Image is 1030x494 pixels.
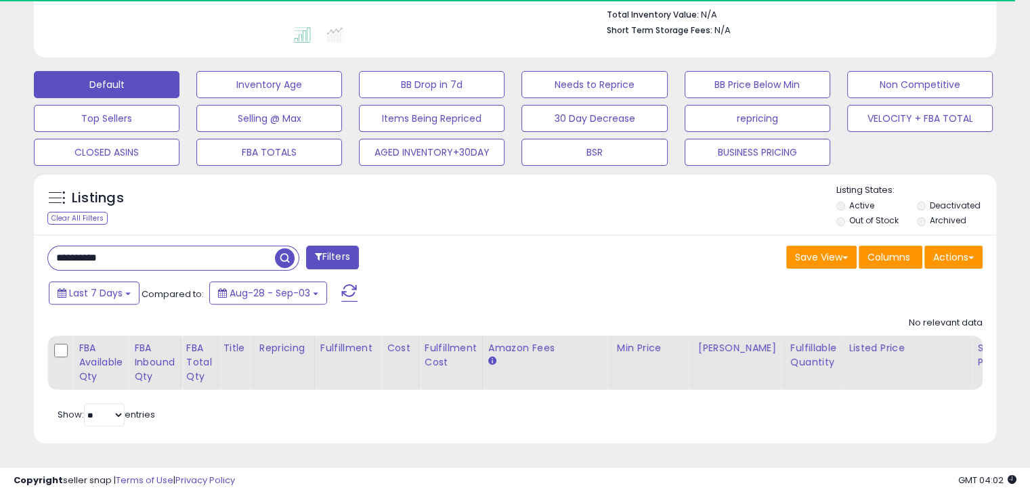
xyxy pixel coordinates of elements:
button: FBA TOTALS [196,139,342,166]
button: Non Competitive [847,71,993,98]
div: Min Price [617,341,687,355]
button: Aug-28 - Sep-03 [209,282,327,305]
button: Top Sellers [34,105,179,132]
span: N/A [714,24,731,37]
button: Selling @ Max [196,105,342,132]
button: Filters [306,246,359,269]
div: Cost [387,341,413,355]
button: BSR [521,139,667,166]
div: seller snap | | [14,474,235,487]
h5: Listings [72,189,124,208]
label: Out of Stock [849,215,899,226]
div: Ship Price [977,341,1004,369]
button: CLOSED ASINS [34,139,179,166]
div: Clear All Filters [47,212,108,225]
span: Show: entries [58,408,155,421]
button: Actions [924,246,983,269]
b: Short Term Storage Fees: [607,24,712,36]
div: Fulfillment Cost [425,341,477,369]
button: 30 Day Decrease [521,105,667,132]
button: Inventory Age [196,71,342,98]
p: Listing States: [836,184,996,197]
div: Title [223,341,248,355]
span: Compared to: [142,288,204,300]
small: Amazon Fees. [488,355,496,367]
label: Active [849,200,874,211]
span: 2025-09-11 04:02 GMT [958,474,1016,487]
label: Deactivated [929,200,980,211]
button: BUSINESS PRICING [685,139,830,166]
div: Fulfillment [320,341,375,355]
button: Items Being Repriced [359,105,505,132]
div: FBA Available Qty [79,341,123,384]
div: FBA inbound Qty [134,341,175,384]
div: Amazon Fees [488,341,605,355]
div: [PERSON_NAME] [698,341,779,355]
button: Needs to Reprice [521,71,667,98]
button: repricing [685,105,830,132]
div: Fulfillable Quantity [790,341,837,369]
strong: Copyright [14,474,63,487]
div: Listed Price [849,341,966,355]
button: Save View [786,246,857,269]
li: N/A [607,5,972,22]
a: Privacy Policy [175,474,235,487]
button: BB Drop in 7d [359,71,505,98]
button: VELOCITY + FBA TOTAL [847,105,993,132]
label: Archived [929,215,966,226]
div: No relevant data [909,317,983,330]
b: Total Inventory Value: [607,9,699,20]
button: Columns [859,246,922,269]
span: Last 7 Days [69,286,123,300]
button: Default [34,71,179,98]
div: FBA Total Qty [186,341,212,384]
span: Columns [867,250,910,264]
div: Repricing [259,341,309,355]
button: Last 7 Days [49,282,140,305]
span: Aug-28 - Sep-03 [230,286,310,300]
button: BB Price Below Min [685,71,830,98]
button: AGED INVENTORY+30DAY [359,139,505,166]
a: Terms of Use [116,474,173,487]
